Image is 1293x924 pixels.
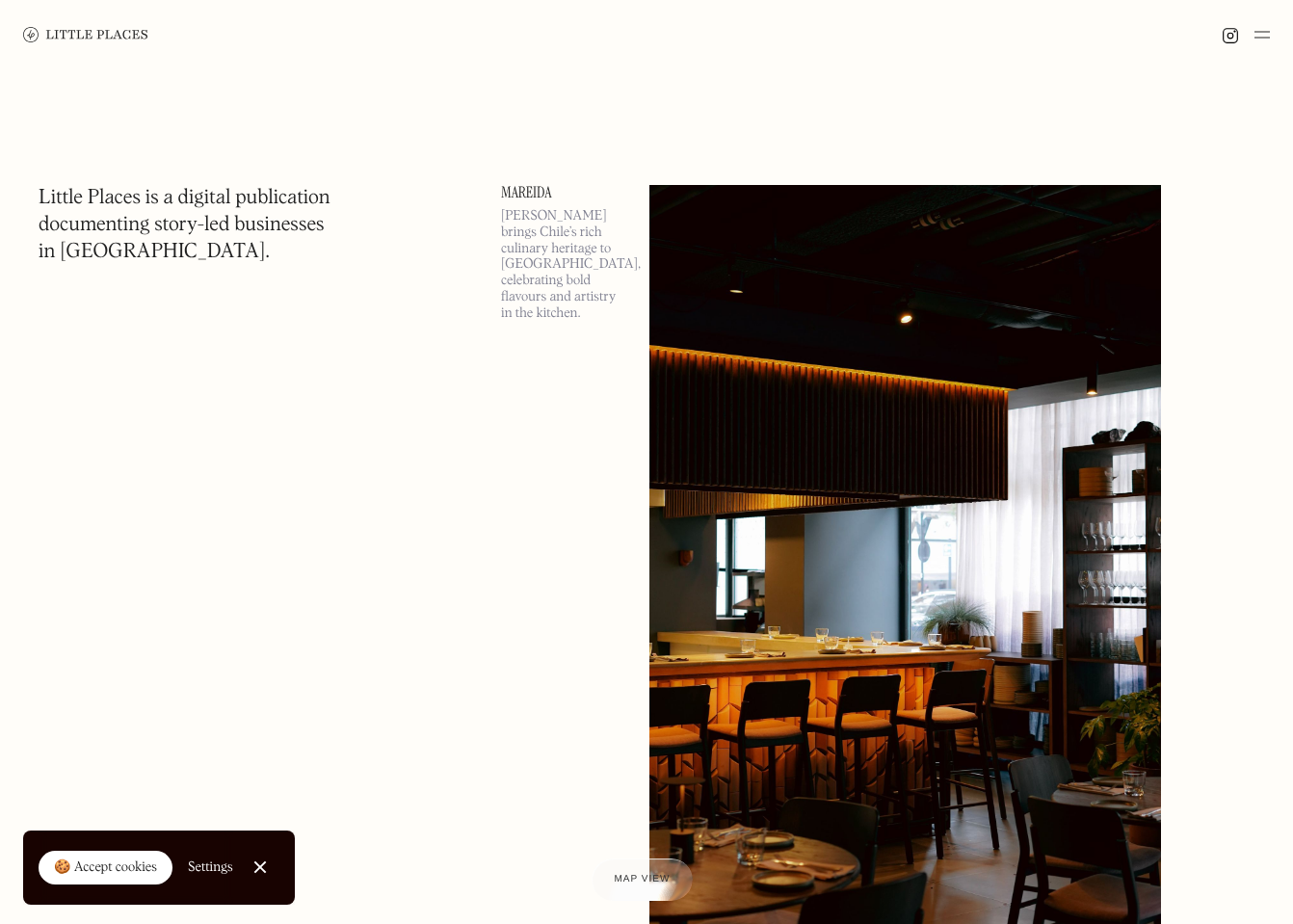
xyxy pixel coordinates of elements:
[54,858,157,878] div: 🍪 Accept cookies
[615,874,671,884] span: Map view
[649,185,1161,924] img: Mareida
[39,851,172,885] a: 🍪 Accept cookies
[501,185,626,200] a: Mareida
[188,860,233,874] div: Settings
[188,846,233,889] a: Settings
[501,208,626,322] p: [PERSON_NAME] brings Chile’s rich culinary heritage to [GEOGRAPHIC_DATA], celebrating bold flavou...
[592,858,694,901] a: Map view
[39,185,330,266] h1: Little Places is a digital publication documenting story-led businesses in [GEOGRAPHIC_DATA].
[259,867,260,868] div: Close Cookie Popup
[241,848,279,886] a: Close Cookie Popup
